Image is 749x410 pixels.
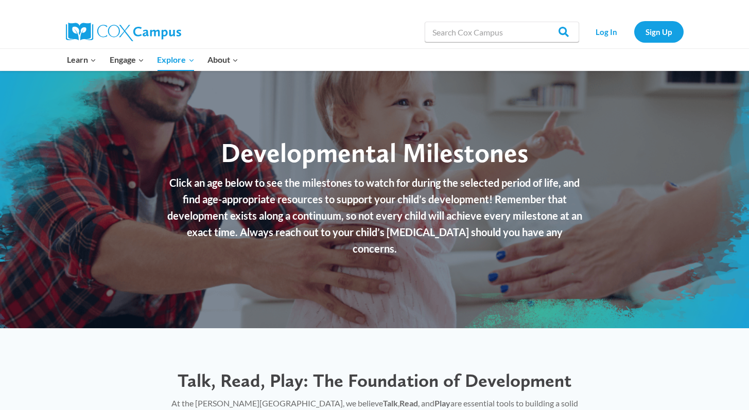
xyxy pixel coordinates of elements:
span: Engage [110,53,144,66]
span: Talk, Read, Play: The Foundation of Development [178,369,571,391]
a: Sign Up [634,21,684,42]
span: About [207,53,238,66]
input: Search Cox Campus [425,22,579,42]
p: Click an age below to see the milestones to watch for during the selected period of life, and fin... [166,174,583,257]
nav: Primary Navigation [61,49,245,70]
strong: Play [434,398,450,408]
img: Cox Campus [66,23,181,41]
span: Developmental Milestones [221,136,528,169]
a: Log In [584,21,629,42]
span: Learn [67,53,96,66]
span: Explore [157,53,194,66]
strong: Talk [383,398,398,408]
strong: Read [399,398,418,408]
nav: Secondary Navigation [584,21,684,42]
